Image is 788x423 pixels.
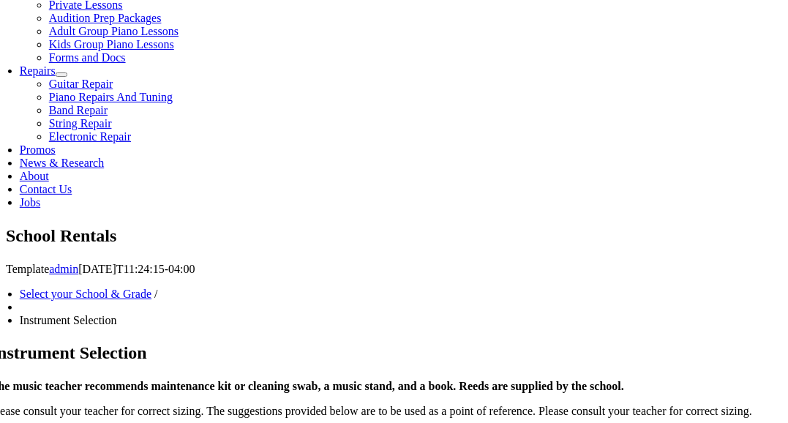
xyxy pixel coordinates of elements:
[49,117,112,130] a: String Repair
[49,91,173,103] a: Piano Repairs And Tuning
[20,183,72,195] a: Contact Us
[78,263,195,275] span: [DATE]T11:24:15-04:00
[49,25,179,37] a: Adult Group Piano Lessons
[49,263,78,275] a: admin
[49,12,162,24] a: Audition Prep Packages
[49,130,131,143] a: Electronic Repair
[20,288,151,300] a: Select your School & Grade
[6,263,49,275] span: Template
[49,38,174,50] a: Kids Group Piano Lessons
[6,224,782,249] h1: School Rentals
[56,72,67,77] button: Open submenu of Repairs
[20,170,49,182] a: About
[49,51,126,64] a: Forms and Docs
[154,288,157,300] span: /
[20,196,40,209] a: Jobs
[49,104,108,116] a: Band Repair
[20,143,56,156] a: Promos
[6,224,782,249] section: Page Title Bar
[20,64,56,77] a: Repairs
[20,157,105,169] a: News & Research
[49,78,113,90] a: Guitar Repair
